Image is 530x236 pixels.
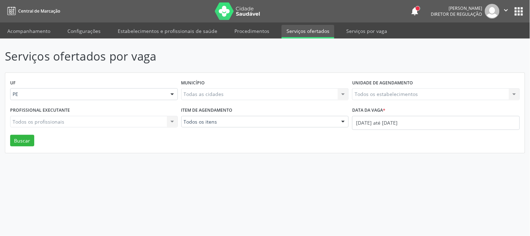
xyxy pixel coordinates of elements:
[10,78,16,89] label: UF
[431,11,482,17] span: Diretor de regulação
[282,25,334,39] a: Serviços ofertados
[113,25,222,37] a: Estabelecimentos e profissionais de saúde
[181,78,205,89] label: Município
[184,118,335,125] span: Todos os itens
[431,5,482,11] div: [PERSON_NAME]
[485,4,500,19] img: img
[342,25,392,37] a: Serviços por vaga
[2,25,55,37] a: Acompanhamento
[13,91,164,98] span: PE
[5,5,60,17] a: Central de Marcação
[63,25,106,37] a: Configurações
[410,6,420,16] button: notifications
[5,48,369,65] p: Serviços ofertados por vaga
[18,8,60,14] span: Central de Marcação
[10,135,34,147] button: Buscar
[500,4,513,19] button: 
[352,105,385,116] label: Data da vaga
[352,116,520,130] input: Selecione um intervalo
[352,78,413,89] label: Unidade de agendamento
[513,5,525,18] button: apps
[502,6,510,14] i: 
[10,105,70,116] label: Profissional executante
[230,25,274,37] a: Procedimentos
[181,105,233,116] label: Item de agendamento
